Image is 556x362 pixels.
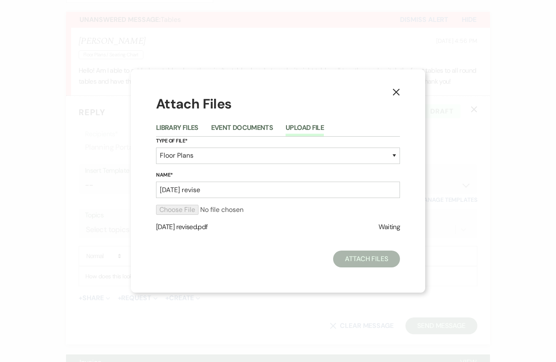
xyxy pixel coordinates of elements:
button: Upload File [286,124,324,136]
h1: Attach Files [156,95,400,114]
span: [DATE] revised.pdf [156,222,207,231]
label: Name* [156,171,400,180]
button: Library Files [156,124,199,136]
span: Waiting [379,222,400,233]
label: Type of File* [156,137,400,146]
button: Event Documents [211,124,273,136]
button: Attach Files [333,251,400,267]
